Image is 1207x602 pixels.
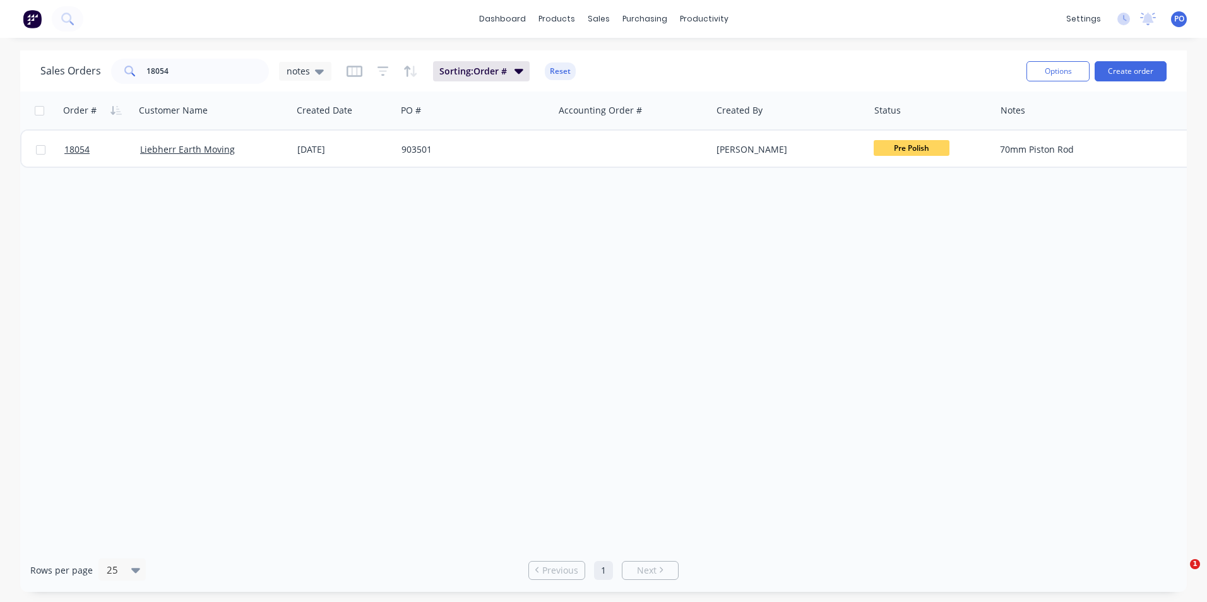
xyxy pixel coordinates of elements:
iframe: Intercom live chat [1164,559,1194,589]
span: PO [1174,13,1184,25]
a: Previous page [529,564,585,577]
div: 903501 [401,143,542,156]
div: sales [581,9,616,28]
span: Pre Polish [874,140,949,156]
div: Created By [716,104,763,117]
button: Sorting:Order # [433,61,530,81]
div: purchasing [616,9,674,28]
span: 18054 [64,143,90,156]
a: dashboard [473,9,532,28]
a: Liebherr Earth Moving [140,143,235,155]
button: Options [1026,61,1090,81]
div: [PERSON_NAME] [716,143,857,156]
div: settings [1060,9,1107,28]
span: 1 [1190,559,1200,569]
div: products [532,9,581,28]
span: Next [637,564,657,577]
input: Search... [146,59,270,84]
div: Status [874,104,901,117]
ul: Pagination [523,561,684,580]
span: Rows per page [30,564,93,577]
button: Reset [545,62,576,80]
div: Order # [63,104,97,117]
span: Previous [542,564,578,577]
div: PO # [401,104,421,117]
div: Customer Name [139,104,208,117]
div: Created Date [297,104,352,117]
div: Accounting Order # [559,104,642,117]
h1: Sales Orders [40,65,101,77]
button: Create order [1095,61,1167,81]
span: notes [287,64,310,78]
div: Notes [1001,104,1025,117]
a: Page 1 is your current page [594,561,613,580]
span: Sorting: Order # [439,65,507,78]
a: 18054 [64,131,140,168]
div: productivity [674,9,735,28]
div: [DATE] [297,143,391,156]
img: Factory [23,9,42,28]
a: Next page [622,564,678,577]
